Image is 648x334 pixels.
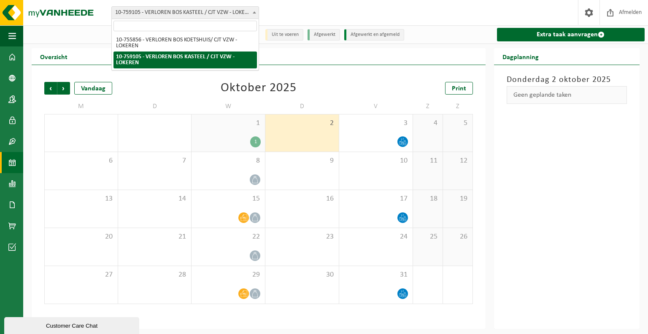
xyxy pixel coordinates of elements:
[417,232,438,242] span: 25
[192,99,265,114] td: W
[343,194,408,204] span: 17
[447,232,468,242] span: 26
[343,232,408,242] span: 24
[49,270,113,280] span: 27
[270,194,335,204] span: 16
[343,156,408,166] span: 10
[122,270,187,280] span: 28
[196,156,261,166] span: 8
[111,6,259,19] span: 10-759105 - VERLOREN BOS KASTEEL / CJT VZW - LOKEREN
[452,85,466,92] span: Print
[44,82,57,95] span: Vorige
[265,29,303,41] li: Uit te voeren
[447,194,468,204] span: 19
[196,232,261,242] span: 22
[270,119,335,128] span: 2
[445,82,473,95] a: Print
[443,99,473,114] td: Z
[339,99,413,114] td: V
[507,86,627,104] div: Geen geplande taken
[74,82,112,95] div: Vandaag
[344,29,404,41] li: Afgewerkt en afgemeld
[417,156,438,166] span: 11
[196,270,261,280] span: 29
[417,194,438,204] span: 18
[118,99,192,114] td: D
[447,119,468,128] span: 5
[270,156,335,166] span: 9
[343,119,408,128] span: 3
[343,270,408,280] span: 31
[49,156,113,166] span: 6
[122,232,187,242] span: 21
[417,119,438,128] span: 4
[113,52,257,68] li: 10-759105 - VERLOREN BOS KASTEEL / CJT VZW - LOKEREN
[196,194,261,204] span: 15
[44,99,118,114] td: M
[270,232,335,242] span: 23
[413,99,443,114] td: Z
[497,28,645,41] a: Extra taak aanvragen
[250,136,261,147] div: 1
[49,232,113,242] span: 20
[122,156,187,166] span: 7
[308,29,340,41] li: Afgewerkt
[112,7,259,19] span: 10-759105 - VERLOREN BOS KASTEEL / CJT VZW - LOKEREN
[447,156,468,166] span: 12
[4,315,141,334] iframe: chat widget
[270,270,335,280] span: 30
[57,82,70,95] span: Volgende
[32,48,76,65] h2: Overzicht
[507,73,627,86] h3: Donderdag 2 oktober 2025
[196,119,261,128] span: 1
[49,194,113,204] span: 13
[265,99,339,114] td: D
[494,48,547,65] h2: Dagplanning
[122,194,187,204] span: 14
[113,35,257,52] li: 10-755856 - VERLOREN BOS KOETSHUIS/ CJT VZW - LOKEREN
[221,82,297,95] div: Oktober 2025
